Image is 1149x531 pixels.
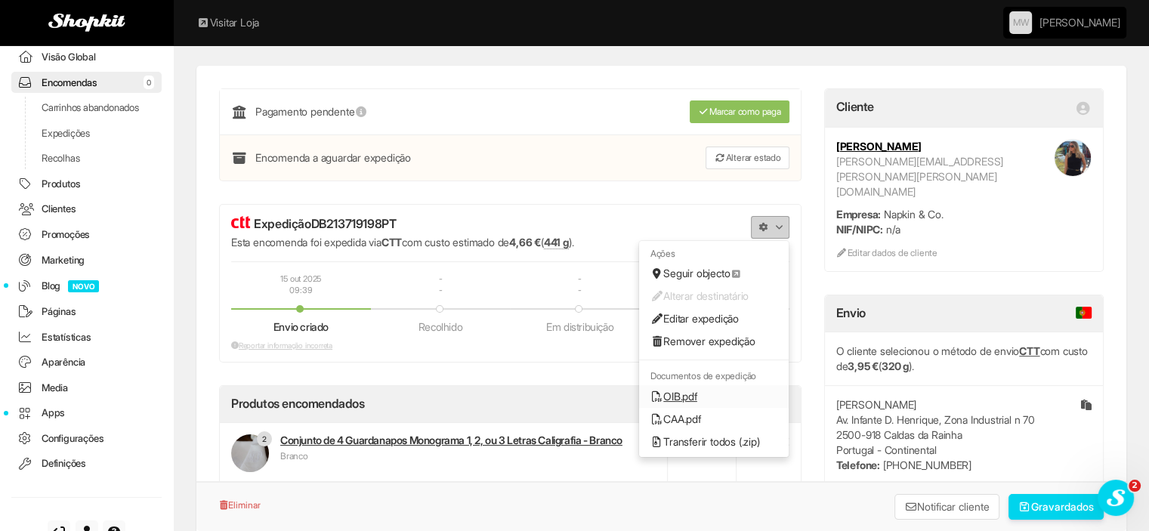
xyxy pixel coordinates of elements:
[1064,500,1094,513] span: dados
[836,155,1003,198] a: [PERSON_NAME][EMAIL_ADDRESS][PERSON_NAME][PERSON_NAME][DOMAIN_NAME]
[231,434,269,472] img: Conjunto de 4 Guardanapos Monograma 1, 2, ou 3 Letras Caligrafia - Branco
[11,428,162,449] a: Configurações
[883,458,971,471] span: [PHONE_NUMBER]
[509,236,541,249] strong: 4,66 €
[231,434,269,472] a: 2
[11,301,162,323] a: Páginas
[884,208,944,221] span: Napkin & Co.
[11,46,162,68] a: Visão Global
[639,431,789,453] a: Transferir todos (.zip)
[48,14,125,32] img: Shopkit
[11,377,162,399] a: Media
[1076,307,1092,319] span: Portugal - Continental
[280,273,321,285] span: 15 out 2025
[144,76,154,89] span: 0
[836,247,937,258] a: Editar dados de cliente
[231,216,693,231] h4: Expedição
[11,173,162,195] a: Produtos
[231,100,595,123] div: Pagamento pendente
[11,402,162,424] a: Apps
[11,198,162,220] a: Clientes
[639,285,789,307] a: Alterar destinatário
[1019,344,1039,357] a: CTT
[196,16,259,29] a: Visitar Loja
[11,274,162,297] a: BlogNOVO
[578,285,582,296] span: -
[257,431,272,446] span: 2
[836,100,874,114] h3: Cliente
[11,452,162,474] a: Definições
[836,208,881,221] strong: Empresa:
[68,280,99,292] span: NOVO
[578,273,582,285] span: -
[11,72,162,94] a: Encomendas0
[11,147,162,169] a: Recolhas
[11,351,162,373] a: Aparência
[11,326,162,348] a: Estatísticas
[1009,11,1032,34] a: MW
[1008,494,1104,520] button: Gravardados
[311,216,397,231] a: DB213719198PT
[639,245,789,262] li: Ações
[219,494,261,517] button: Eliminar
[825,332,1103,385] div: O cliente selecionou o método de envio com custo de ( ).
[419,321,462,332] h4: Recolhido
[836,458,880,471] strong: Telefone:
[1129,480,1141,492] span: 2
[11,97,162,119] a: Carrinhos abandonados
[280,449,308,462] small: Branco
[231,341,332,350] a: Reportar informação incorreta
[273,321,329,332] h4: Envio criado
[381,236,402,249] strong: CTT
[836,140,922,153] a: [PERSON_NAME]
[231,397,365,411] h3: Produtos encomendados
[1039,8,1120,38] a: [PERSON_NAME]
[886,223,900,236] span: n/a
[639,385,789,408] a: OIB.pdf
[231,147,595,169] div: Encomenda a aguardar expedição
[639,367,789,384] li: Documentos de expedição
[11,249,162,271] a: Marketing
[1081,397,1092,412] a: Copiar endereço de envio
[639,262,789,285] a: Seguir objecto
[639,330,789,353] a: Remover expedição
[882,360,909,372] strong: 320 g
[1098,480,1134,516] iframe: Intercom live chat
[231,216,250,228] img: cttexpresso-auto.png
[439,285,443,296] span: -
[848,360,879,372] strong: 3,95 €
[439,273,443,285] span: -
[289,285,312,296] span: 09:39
[639,307,789,330] a: Editar expedição
[825,385,1103,507] div: [PERSON_NAME] Av. Infante D. Henrique, Zona Industrial n 70 2500-918 Caldas da Rainha Portugal - ...
[231,235,693,250] p: Esta encomenda foi expedida via com custo estimado de ( ).
[690,100,789,123] a: Marcar como paga
[11,122,162,144] a: Expedições
[1075,109,1092,110] i: Cliente registado
[894,494,1000,520] button: Notificar cliente
[836,307,1092,320] h3: Envio
[706,147,789,169] a: Alterar estado
[11,224,162,245] a: Promoções
[836,223,883,236] strong: NIF/NIPC:
[280,434,622,446] a: Conjunto de 4 Guardanapos Monograma 1, 2, ou 3 Letras Caligrafia - Branco
[639,408,789,431] a: CAA.pdf
[544,236,569,249] abbr: Peso volumétrico (23 x 23 x 5 cm)
[546,321,613,332] h4: Em distribuição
